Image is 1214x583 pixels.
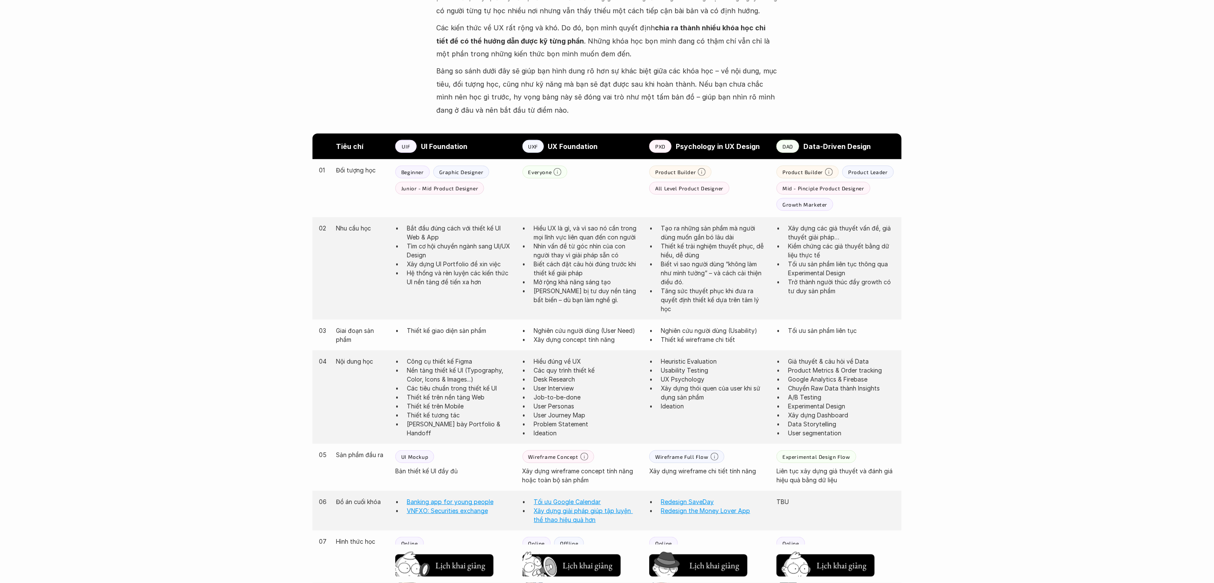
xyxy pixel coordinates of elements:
[395,551,493,577] a: Lịch khai giảng
[407,242,514,259] p: Tìm cơ hội chuyển ngành sang UI/UX Design
[407,259,514,268] p: Xây dựng UI Portfolio để xin việc
[534,384,641,393] p: User Interview
[407,224,514,242] p: Bắt đầu đúng cách với thiết kế UI Web & App
[788,393,895,402] p: A/B Testing
[534,429,641,437] p: Ideation
[534,259,641,277] p: Biết cách đặt câu hỏi đúng trước khi thiết kế giải pháp
[319,450,327,459] p: 05
[534,366,641,375] p: Các quy trình thiết kế
[661,326,768,335] p: Nghiên cứu người dùng (Usability)
[661,242,768,259] p: Thiết kế trải nghiệm thuyết phục, dễ hiểu, dễ dùng
[661,286,768,313] p: Tăng sức thuyết phục khi đưa ra quyết định thiết kế dựa trên tâm lý học
[407,268,514,286] p: Hệ thống và rèn luyện các kiến thức UI nền tảng để tiến xa hơn
[782,540,799,546] p: Online
[436,23,767,45] strong: chia ra thành nhiều khóa học chi tiết để có thể hướng dẫn được kỹ từng phần
[534,326,641,335] p: Nghiên cứu người dùng (User Need)
[776,497,895,506] p: TBU
[782,185,864,191] p: Mid - Pinciple Product Designer
[649,554,747,577] button: Lịch khai giảng
[528,143,538,149] p: UXF
[655,454,708,460] p: Wireframe Full Flow
[788,277,895,295] p: Trở thành người thúc đẩy growth có tư duy sản phẩm
[319,537,327,546] p: 07
[788,357,895,366] p: Giả thuyết & câu hỏi về Data
[782,201,827,207] p: Growth Marketer
[401,454,428,460] p: UI Mockup
[336,166,387,175] p: Đối tượng học
[534,335,641,344] p: Xây dựng concept tính năng
[436,21,778,60] p: Các kiến thức về UX rất rộng và khó. Do đó, bọn mình quyết định . Những khóa học bọn mình đang có...
[661,498,714,505] a: Redesign SaveDay
[788,402,895,411] p: Experimental Design
[395,466,514,475] p: Bản thiết kế UI đầy đủ
[661,507,750,514] a: Redesign the Money Lover App
[402,143,410,149] p: UIF
[407,402,514,411] p: Thiết kế trên Mobile
[655,143,665,149] p: PXD
[655,169,696,175] p: Product Builder
[534,507,633,523] a: Xây dựng giải pháp giúp tập luyện thể thao hiệu quả hơn
[661,402,768,411] p: Ideation
[817,560,867,571] h5: Lịch khai giảng
[661,357,768,366] p: Heuristic Evaluation
[661,335,768,344] p: Thiết kế wireframe chi tiết
[407,326,514,335] p: Thiết kế giao diện sản phẩm
[661,384,768,402] p: Xây dựng thói quen của user khi sử dụng sản phẩm
[776,554,875,577] button: Lịch khai giảng
[407,420,514,437] p: [PERSON_NAME] bày Portfolio & Handoff
[534,286,641,304] p: [PERSON_NAME] bị tư duy nền tảng bất biến – dù bạn làm nghề gì.
[401,169,424,175] p: Beginner
[661,259,768,286] p: Biết vì sao người dùng “không làm như mình tưởng” – và cách cải thiện điều đó.
[534,411,641,420] p: User Journey Map
[319,166,327,175] p: 01
[649,551,747,577] a: Lịch khai giảng
[528,454,578,460] p: Wireframe Concept
[336,450,387,459] p: Sản phẩm đầu ra
[776,466,895,484] p: Liên tục xây dựng giả thuyết và đánh giá hiệu quả bằng dữ liệu
[319,224,327,233] p: 02
[534,224,641,242] p: Hiểu UX là gì, và vì sao nó cần trong mọi lĩnh vực liên quan đến con người
[788,420,895,429] p: Data Storytelling
[548,142,598,151] strong: UX Foundation
[522,554,621,577] button: Lịch khai giảng
[788,259,895,277] p: Tối ưu sản phẩm liên tục thông qua Experimental Design
[661,375,768,384] p: UX Psychology
[661,366,768,375] p: Usability Testing
[395,554,493,577] button: Lịch khai giảng
[528,169,552,175] p: Everyone
[407,507,488,514] a: VNFXO: Securities exchange
[782,454,850,460] p: Experimental Design Flow
[319,497,327,506] p: 06
[436,64,778,117] p: Bảng so sánh dưới đây sẽ giúp bạn hình dung rõ hơn sự khác biệt giữa các khóa học – về nội dung, ...
[401,185,478,191] p: Junior - Mid Product Designer
[407,498,493,505] a: Banking app for young people
[407,411,514,420] p: Thiết kế tương tác
[319,357,327,366] p: 04
[336,497,387,506] p: Đồ án cuối khóa
[534,277,641,286] p: Mở rộng khả năng sáng tạo
[534,242,641,259] p: Nhìn vấn đề từ góc nhìn của con người thay vì giải pháp sẵn có
[788,411,895,420] p: Xây dựng Dashboard
[534,393,641,402] p: Job-to-be-done
[534,402,641,411] p: User Personas
[336,224,387,233] p: Nhu cầu học
[848,169,887,175] p: Product Leader
[407,366,514,384] p: Nền tảng thiết kế UI (Typography, Color, Icons & Images...)
[336,537,387,546] p: Hình thức học
[534,420,641,429] p: Problem Statement
[563,560,613,571] h5: Lịch khai giảng
[661,224,768,242] p: Tạo ra những sản phẩm mà người dùng muốn gắn bó lâu dài
[336,357,387,366] p: Nội dung học
[522,551,621,577] a: Lịch khai giảng
[407,393,514,402] p: Thiết kế trên nền tảng Web
[401,540,418,546] p: Online
[788,242,895,259] p: Kiểm chứng các giả thuyết bằng dữ liệu thực tế
[336,326,387,344] p: Giai đoạn sản phẩm
[560,540,578,546] p: Offline
[649,466,768,475] p: Xây dựng wireframe chi tiết tính năng
[788,366,895,375] p: Product Metrics & Order tracking
[407,384,514,393] p: Các tiêu chuẩn trong thiết kế UI
[534,375,641,384] p: Desk Research
[421,142,467,151] strong: UI Foundation
[782,143,793,149] p: DAD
